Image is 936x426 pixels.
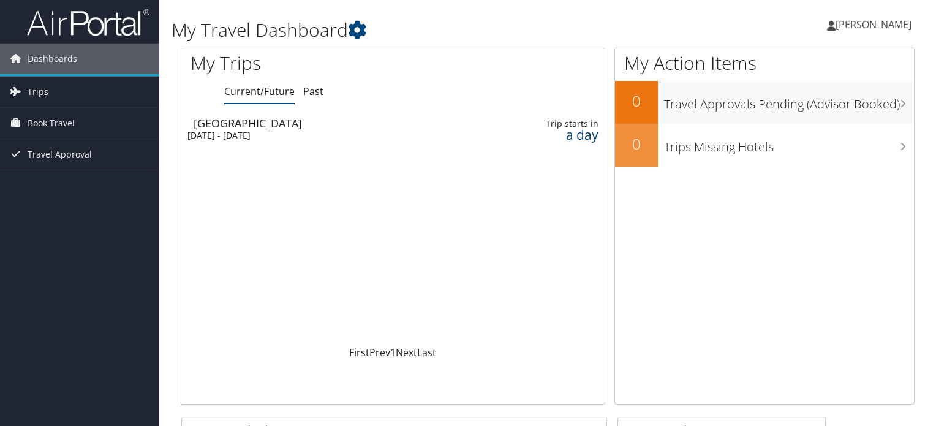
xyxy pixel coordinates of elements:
div: Trip starts in [503,118,598,129]
h2: 0 [615,91,658,112]
span: Book Travel [28,108,75,139]
div: a day [503,129,598,140]
a: Next [396,346,417,359]
a: Current/Future [224,85,295,98]
div: [DATE] - [DATE] [187,130,451,141]
a: First [349,346,369,359]
a: Last [417,346,436,359]
h1: My Action Items [615,50,914,76]
span: [PERSON_NAME] [836,18,911,31]
a: Past [303,85,323,98]
a: 1 [390,346,396,359]
div: [GEOGRAPHIC_DATA] [194,118,457,129]
h2: 0 [615,134,658,154]
a: 0Trips Missing Hotels [615,124,914,167]
a: [PERSON_NAME] [827,6,924,43]
span: Travel Approval [28,139,92,170]
img: airportal-logo.png [27,8,149,37]
a: Prev [369,346,390,359]
span: Dashboards [28,44,77,74]
span: Trips [28,77,48,107]
h1: My Trips [191,50,419,76]
h1: My Travel Dashboard [172,17,673,43]
h3: Travel Approvals Pending (Advisor Booked) [664,89,914,113]
a: 0Travel Approvals Pending (Advisor Booked) [615,81,914,124]
h3: Trips Missing Hotels [664,132,914,156]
